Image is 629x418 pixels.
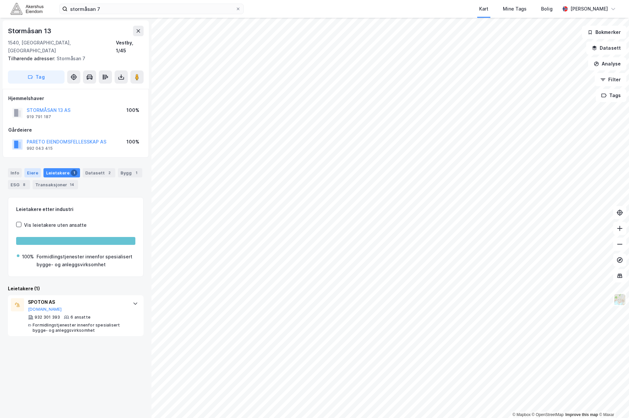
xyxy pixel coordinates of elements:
[133,170,140,176] div: 1
[586,41,626,55] button: Datasett
[8,126,143,134] div: Gårdeiere
[116,39,144,55] div: Vestby, 1/45
[118,168,142,177] div: Bygg
[33,323,126,333] div: Formidlingstjenester innenfor spesialisert bygge- og anleggsvirksomhet
[8,56,57,61] span: Tilhørende adresser:
[582,26,626,39] button: Bokmerker
[16,205,135,213] div: Leietakere etter industri
[8,180,30,189] div: ESG
[24,221,87,229] div: Vis leietakere uten ansatte
[8,285,144,293] div: Leietakere (1)
[33,180,78,189] div: Transaksjoner
[21,181,27,188] div: 8
[565,412,598,417] a: Improve this map
[596,386,629,418] iframe: Chat Widget
[126,106,139,114] div: 100%
[11,3,43,14] img: akershus-eiendom-logo.9091f326c980b4bce74ccdd9f866810c.svg
[479,5,488,13] div: Kart
[596,89,626,102] button: Tags
[27,146,53,151] div: 992 043 415
[35,315,60,320] div: 932 301 393
[541,5,553,13] div: Bolig
[596,386,629,418] div: Kontrollprogram for chat
[8,39,116,55] div: 1540, [GEOGRAPHIC_DATA], [GEOGRAPHIC_DATA]
[24,168,41,177] div: Eiere
[70,315,91,320] div: 6 ansatte
[595,73,626,86] button: Filter
[28,307,62,312] button: [DOMAIN_NAME]
[8,55,138,63] div: Stormåsan 7
[512,412,531,417] a: Mapbox
[68,4,235,14] input: Søk på adresse, matrikkel, gårdeiere, leietakere eller personer
[588,57,626,70] button: Analyse
[532,412,564,417] a: OpenStreetMap
[71,170,77,176] div: 1
[83,168,115,177] div: Datasett
[8,26,53,36] div: Stormåsan 13
[503,5,527,13] div: Mine Tags
[614,293,626,306] img: Z
[106,170,113,176] div: 2
[8,70,65,84] button: Tag
[8,168,22,177] div: Info
[126,138,139,146] div: 100%
[22,253,34,261] div: 100%
[28,298,126,306] div: SPOTON AS
[37,253,135,269] div: Formidlingstjenester innenfor spesialisert bygge- og anleggsvirksomhet
[27,114,51,119] div: 919 791 187
[570,5,608,13] div: [PERSON_NAME]
[43,168,80,177] div: Leietakere
[8,94,143,102] div: Hjemmelshaver
[68,181,75,188] div: 14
